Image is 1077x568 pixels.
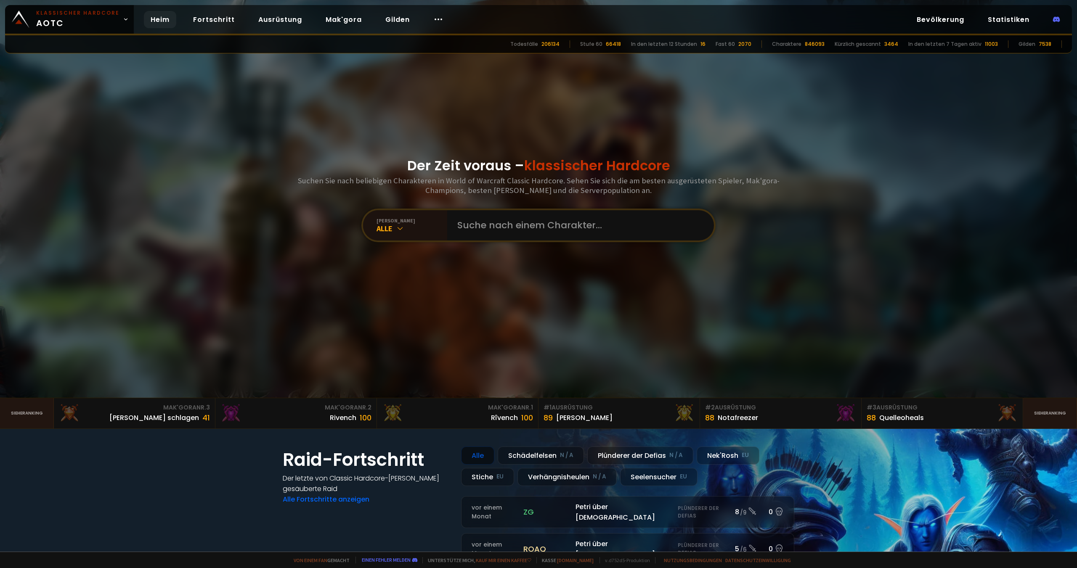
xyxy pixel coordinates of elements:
font: 41 [202,412,210,423]
font: 11003 [985,40,998,48]
font: Stufe 60 [580,40,602,48]
font: Produktion [626,557,650,563]
font: Kasse [542,557,556,563]
font: [PERSON_NAME] schlagen [109,413,199,423]
a: Ausrüstung [252,11,309,28]
font: Ausrüstung [552,403,593,412]
font: 2 [368,403,371,412]
font: Nr. [521,403,531,412]
font: 88 [867,412,876,423]
font: Kürzlich gescannt [835,40,881,48]
a: [DOMAIN_NAME] [557,557,594,563]
font: # [544,403,549,412]
font: 2070 [738,40,751,48]
a: #3Ausrüstung88Quelleoheals [862,398,1023,428]
a: Von einem Fan [294,557,327,563]
font: Ausrüstung [715,403,756,412]
a: Klassischer HardcoreAOTC [5,5,134,34]
font: Plünderer der Defias [598,451,666,460]
font: Notafreezer [718,413,758,423]
font: Gilden [1019,40,1035,48]
font: 206134 [541,40,560,48]
font: Fortschritt [193,15,235,24]
font: EU [742,451,749,459]
a: #1Ausrüstung89[PERSON_NAME] [538,398,700,428]
font: Fast 60 [716,40,735,48]
font: 3 [206,403,210,412]
font: Seelensucher [631,472,676,482]
a: Statistiken [981,11,1036,28]
a: Einen Fehler melden [362,557,411,563]
font: Charaktere [772,40,801,48]
font: AOTC [36,17,64,29]
font: Alle [472,451,484,460]
a: Fortschritt [186,11,241,28]
font: Rîvench [491,413,518,423]
font: Klassischer Hardcore [36,9,119,16]
font: N / A [560,451,573,459]
a: Heim [144,11,176,28]
font: Der Zeit voraus – [407,156,524,175]
font: 3 [873,403,876,412]
font: Raid-Fortschritt [283,447,424,472]
a: SieheRanking [1023,398,1077,428]
font: Nr. [358,403,368,412]
font: 88 [705,412,714,423]
font: v. [605,557,609,563]
a: Mak'GoraNr.3[PERSON_NAME] schlagen41 [54,398,215,428]
a: Bevölkerung [910,11,971,28]
a: Mak'GoraNr.2Rivench100 [215,398,377,428]
font: 89 [544,412,553,423]
font: Siehe [11,410,22,416]
a: vor einem MonatroaqPetri über [DEMOGRAPHIC_DATA]Plünderer der Defias5 /60 [461,533,794,565]
font: 3464 [884,40,898,48]
font: 7538 [1039,40,1051,48]
font: d752d5 [609,557,625,563]
font: Unterstütze mich, [428,557,475,563]
font: Mak'Gora [325,403,358,412]
font: Todesfälle [510,40,538,48]
font: Suchen Sie nach beliebigen Charakteren in World of Warcraft Classic Hardcore. Sehen Sie sich die ... [298,176,780,195]
a: Alle Fortschritte anzeigen [283,494,369,504]
font: [PERSON_NAME] [556,413,613,423]
font: gemacht [327,557,350,563]
font: 1 [549,403,552,412]
font: 100 [360,412,371,423]
font: N / A [593,473,606,481]
a: kauf mir einen Kaffee [476,557,531,563]
font: Mak'Gora [488,403,521,412]
a: Gilden [379,11,416,28]
font: In den letzten 7 Tagen aktiv [908,40,982,48]
font: # [705,403,711,412]
font: Ausrüstung [258,15,302,24]
font: Rivench [330,413,356,423]
font: # [867,403,873,412]
font: - [625,557,626,563]
font: Ranking [22,410,43,416]
font: Heim [151,15,170,24]
font: In den letzten 12 Stunden [631,40,697,48]
font: kauf mir einen Kaffee [476,557,527,563]
font: EU [680,473,687,481]
font: 16 [700,40,706,48]
a: Nutzungsbedingungen [664,557,722,563]
font: Alle [377,224,393,233]
font: Ausrüstung [876,403,918,412]
font: 1 [531,403,533,412]
font: 2 [711,403,715,412]
font: Mak'Gora [163,403,196,412]
font: Nek'Rosh [707,451,738,460]
font: Nr. [196,403,206,412]
font: EU [496,473,504,481]
font: N / A [669,451,683,459]
font: 66418 [606,40,621,48]
font: Quelleoheals [879,413,924,423]
font: Ranking [1045,410,1066,416]
font: Gilden [385,15,410,24]
font: Siehe [1034,410,1045,416]
font: Stiche [472,472,493,482]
